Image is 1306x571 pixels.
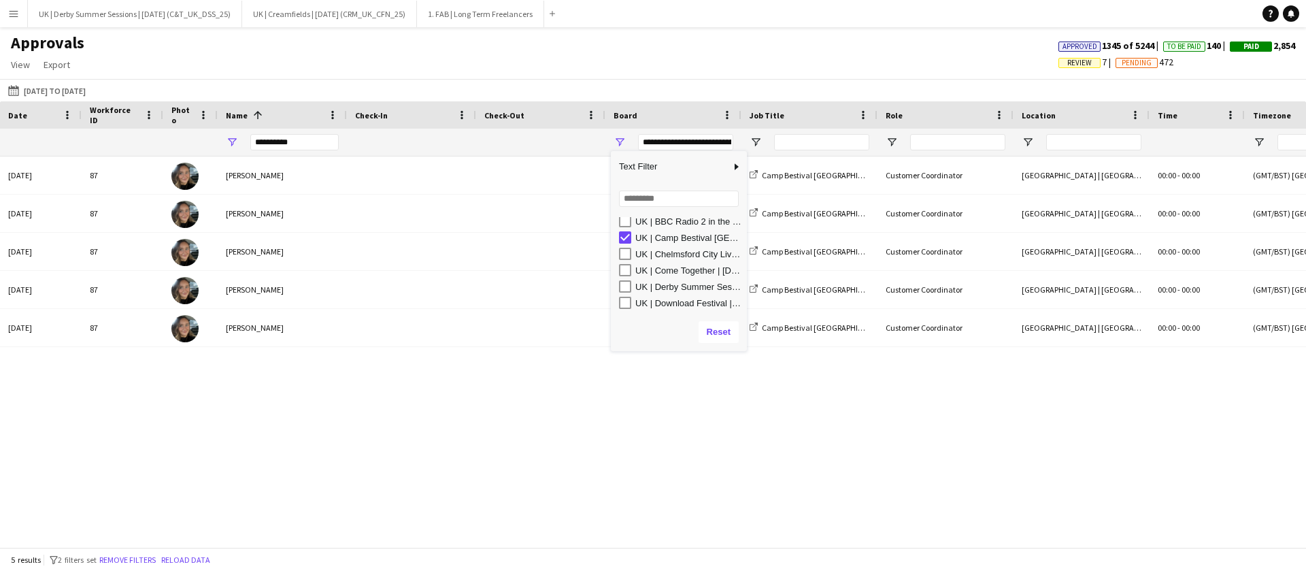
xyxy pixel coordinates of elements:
[1014,309,1150,346] div: [GEOGRAPHIC_DATA] | [GEOGRAPHIC_DATA], [GEOGRAPHIC_DATA]
[8,110,27,120] span: Date
[44,59,70,71] span: Export
[1177,323,1180,333] span: -
[1243,42,1259,51] span: Paid
[218,271,347,308] div: [PERSON_NAME]
[1182,170,1200,180] span: 00:00
[1014,195,1150,232] div: [GEOGRAPHIC_DATA] | [GEOGRAPHIC_DATA], [GEOGRAPHIC_DATA]
[877,195,1014,232] div: Customer Coordinator
[886,110,903,120] span: Role
[484,110,524,120] span: Check-Out
[355,110,388,120] span: Check-In
[1182,208,1200,218] span: 00:00
[1177,170,1180,180] span: -
[611,197,747,311] div: Filter List
[910,134,1005,150] input: Role Filter Input
[1182,246,1200,257] span: 00:00
[1182,323,1200,333] span: 00:00
[619,191,739,207] input: Search filter values
[635,233,743,243] div: UK | Camp Bestival [GEOGRAPHIC_DATA] | [DATE] (SFG/ APL_UK_CBS_25)
[750,323,888,333] a: Camp Bestival [GEOGRAPHIC_DATA]
[635,265,743,276] div: UK | Come Together | [DATE] (TEG_UK_CTG_25)
[1116,56,1173,68] span: 472
[1253,136,1265,148] button: Open Filter Menu
[171,163,199,190] img: Erin Brown
[750,170,888,180] a: Camp Bestival [GEOGRAPHIC_DATA]
[218,195,347,232] div: [PERSON_NAME]
[11,59,30,71] span: View
[5,56,35,74] a: View
[1062,42,1097,51] span: Approved
[82,195,163,232] div: 87
[82,233,163,270] div: 87
[1158,170,1176,180] span: 00:00
[1022,110,1056,120] span: Location
[762,170,888,180] span: Camp Bestival [GEOGRAPHIC_DATA]
[611,155,731,178] span: Text Filter
[82,271,163,308] div: 87
[1014,157,1150,194] div: [GEOGRAPHIC_DATA] | [GEOGRAPHIC_DATA], [GEOGRAPHIC_DATA]
[699,321,739,343] button: Reset
[1122,59,1152,67] span: Pending
[1177,284,1180,295] span: -
[1158,323,1176,333] span: 00:00
[1158,110,1177,120] span: Time
[1177,208,1180,218] span: -
[1058,39,1163,52] span: 1345 of 5244
[97,553,158,568] button: Remove filters
[750,110,784,120] span: Job Title
[1253,110,1291,120] span: Timezone
[5,82,88,99] button: [DATE] to [DATE]
[171,239,199,266] img: Erin Brown
[750,284,888,295] a: Camp Bestival [GEOGRAPHIC_DATA]
[635,216,743,227] div: UK | BBC Radio 2 in the Park | [DATE] (BBC_UK_R2ITP_25)
[1177,246,1180,257] span: -
[774,134,869,150] input: Job Title Filter Input
[1022,136,1034,148] button: Open Filter Menu
[635,249,743,259] div: UK | Chelmsford City Live | [DATE] (C&T_UK_CCL_25)
[1046,134,1141,150] input: Location Filter Input
[171,277,199,304] img: Erin Brown
[877,157,1014,194] div: Customer Coordinator
[171,105,193,125] span: Photo
[614,110,637,120] span: Board
[886,136,898,148] button: Open Filter Menu
[877,271,1014,308] div: Customer Coordinator
[171,201,199,228] img: Erin Brown
[171,315,199,342] img: Erin Brown
[218,157,347,194] div: [PERSON_NAME]
[28,1,242,27] button: UK | Derby Summer Sessions | [DATE] (C&T_UK_DSS_25)
[1014,233,1150,270] div: [GEOGRAPHIC_DATA] | [GEOGRAPHIC_DATA], [GEOGRAPHIC_DATA]
[762,246,888,257] span: Camp Bestival [GEOGRAPHIC_DATA]
[635,282,743,292] div: UK | Derby Summer Sessions | [DATE] (C&T_UK_DSS_25)
[218,309,347,346] div: [PERSON_NAME]
[1067,59,1092,67] span: Review
[750,208,888,218] a: Camp Bestival [GEOGRAPHIC_DATA]
[614,136,626,148] button: Open Filter Menu
[1230,39,1295,52] span: 2,854
[226,110,248,120] span: Name
[1158,208,1176,218] span: 00:00
[226,136,238,148] button: Open Filter Menu
[90,105,139,125] span: Workforce ID
[750,246,888,257] a: Camp Bestival [GEOGRAPHIC_DATA]
[1014,271,1150,308] div: [GEOGRAPHIC_DATA] | [GEOGRAPHIC_DATA], [GEOGRAPHIC_DATA]
[58,555,97,565] span: 2 filters set
[1163,39,1230,52] span: 140
[82,309,163,346] div: 87
[218,233,347,270] div: [PERSON_NAME]
[242,1,417,27] button: UK | Creamfields | [DATE] (CRM_UK_CFN_25)
[635,298,743,308] div: UK | Download Festival | [DATE] (LN_UK_DLF_25)
[877,309,1014,346] div: Customer Coordinator
[158,553,213,568] button: Reload data
[750,136,762,148] button: Open Filter Menu
[877,233,1014,270] div: Customer Coordinator
[82,157,163,194] div: 87
[762,323,888,333] span: Camp Bestival [GEOGRAPHIC_DATA]
[611,151,747,351] div: Column Filter
[38,56,76,74] a: Export
[762,284,888,295] span: Camp Bestival [GEOGRAPHIC_DATA]
[1158,246,1176,257] span: 00:00
[1158,284,1176,295] span: 00:00
[250,134,339,150] input: Name Filter Input
[762,208,888,218] span: Camp Bestival [GEOGRAPHIC_DATA]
